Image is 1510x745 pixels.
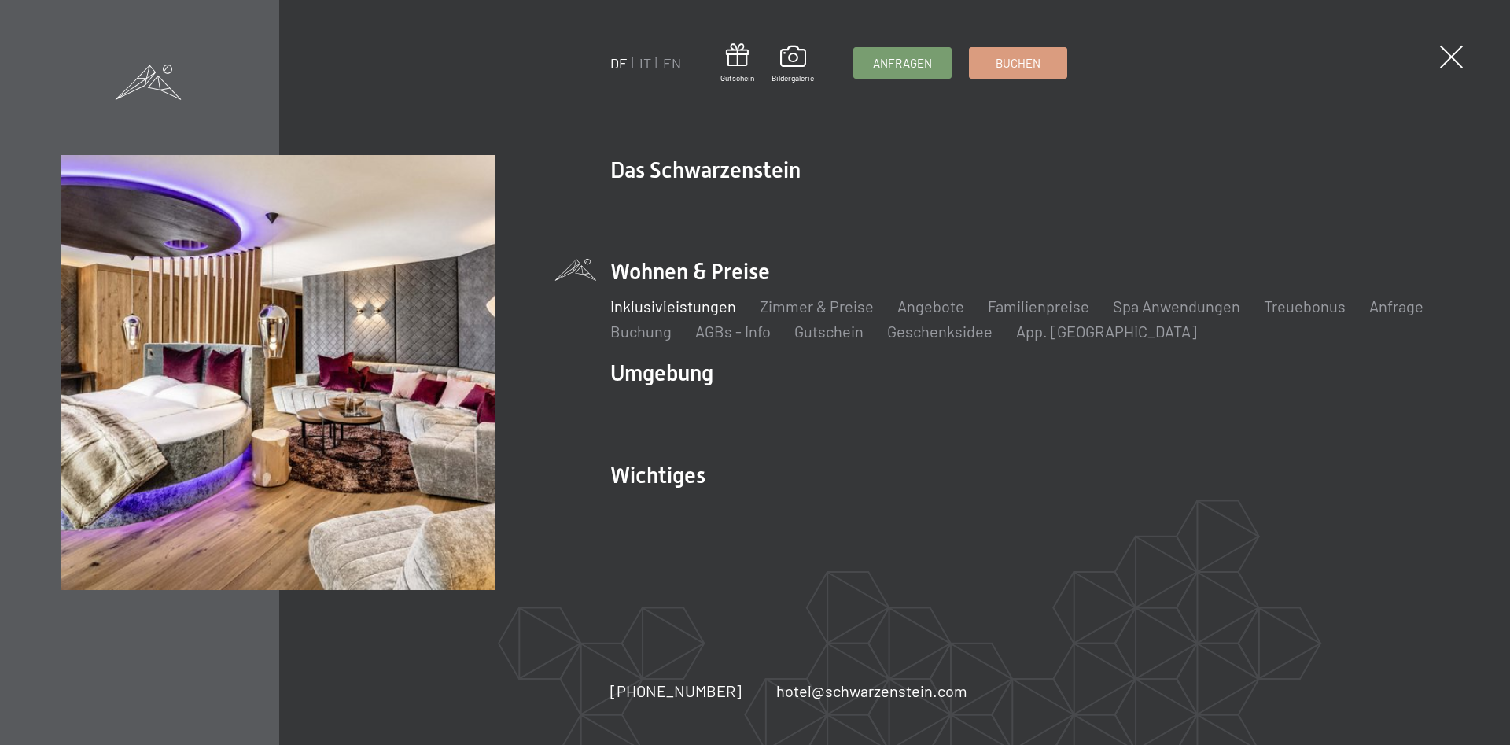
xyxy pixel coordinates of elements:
a: Anfrage [1369,297,1423,315]
a: Zimmer & Preise [760,297,874,315]
a: Spa Anwendungen [1113,297,1240,315]
a: Familienpreise [988,297,1089,315]
span: Anfragen [873,55,932,72]
a: Buchung [610,322,672,341]
a: EN [663,54,681,72]
a: [PHONE_NUMBER] [610,680,742,702]
a: DE [610,54,628,72]
span: Gutschein [720,72,754,83]
a: Inklusivleistungen [610,297,736,315]
a: IT [639,54,651,72]
a: Gutschein [720,43,754,83]
a: Geschenksidee [887,322,993,341]
span: Buchen [996,55,1040,72]
a: Gutschein [794,322,864,341]
span: [PHONE_NUMBER] [610,681,742,700]
a: App. [GEOGRAPHIC_DATA] [1016,322,1197,341]
a: Treuebonus [1264,297,1346,315]
a: Bildergalerie [772,46,814,83]
a: hotel@schwarzenstein.com [776,680,967,702]
a: Buchen [970,48,1066,78]
a: Angebote [897,297,964,315]
span: Bildergalerie [772,72,814,83]
a: Anfragen [854,48,951,78]
a: AGBs - Info [695,322,771,341]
